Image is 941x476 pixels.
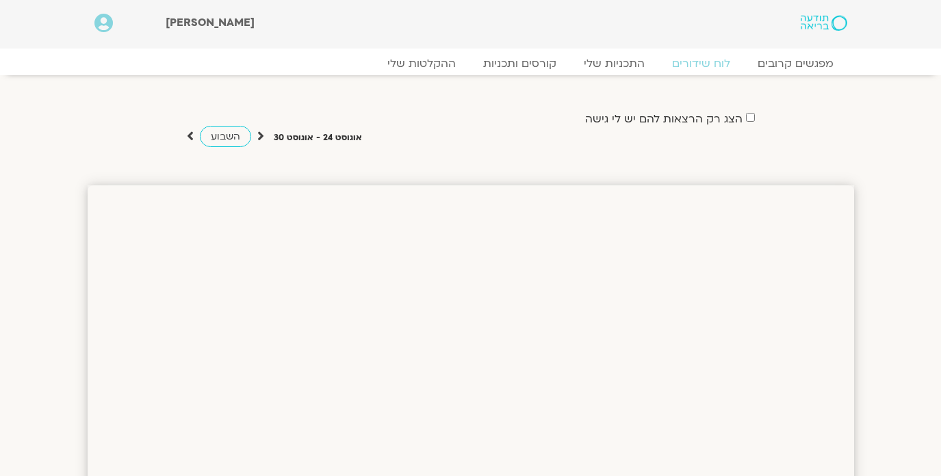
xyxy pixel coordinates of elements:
[570,57,658,70] a: התכניות שלי
[744,57,847,70] a: מפגשים קרובים
[274,131,362,145] p: אוגוסט 24 - אוגוסט 30
[211,130,240,143] span: השבוע
[585,113,743,125] label: הצג רק הרצאות להם יש לי גישה
[469,57,570,70] a: קורסים ותכניות
[658,57,744,70] a: לוח שידורים
[374,57,469,70] a: ההקלטות שלי
[94,57,847,70] nav: Menu
[200,126,251,147] a: השבוע
[166,15,255,30] span: [PERSON_NAME]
